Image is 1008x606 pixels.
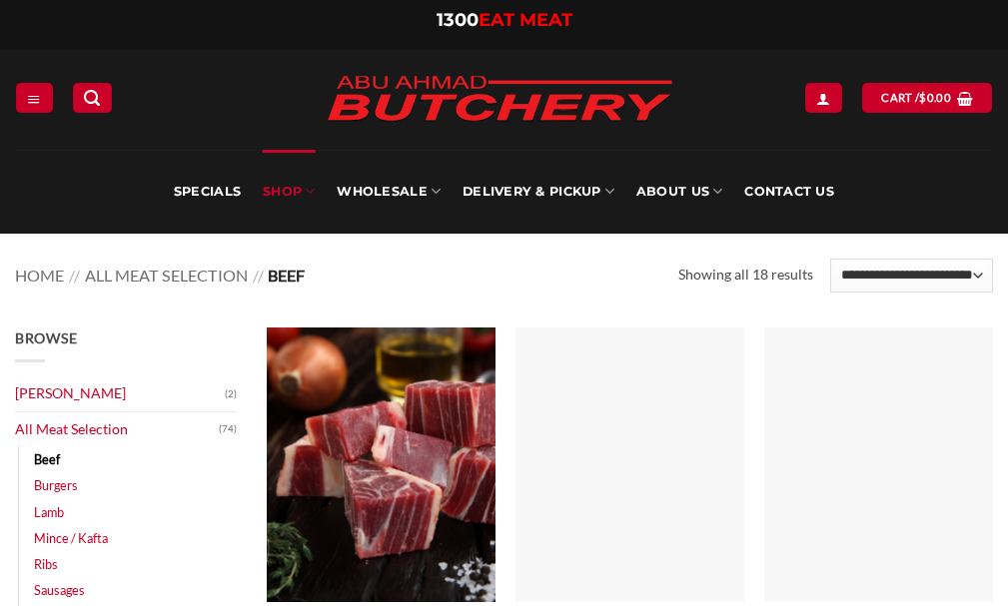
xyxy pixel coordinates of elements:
span: Browse [15,329,77,346]
span: $ [919,89,926,107]
img: Beef Stir Fry Cuts [764,327,993,602]
a: Mince / Kafta [34,525,108,551]
a: Ribs [34,551,58,577]
a: All Meat Selection [85,266,248,285]
a: SHOP [263,150,315,234]
span: // [253,266,264,285]
a: Menu [16,83,52,112]
a: About Us [636,150,722,234]
span: EAT MEAT [479,9,572,31]
a: Specials [174,150,241,234]
span: (2) [225,379,237,409]
a: Login [805,83,841,112]
span: Cart / [881,89,951,107]
a: 1300EAT MEAT [437,9,572,31]
a: [PERSON_NAME] [15,376,225,411]
a: Burgers [34,472,78,498]
a: Search [73,83,111,112]
a: Home [15,266,64,285]
a: All Meat Selection [15,412,219,447]
span: // [69,266,80,285]
a: Lamb [34,499,64,525]
span: (74) [219,414,237,444]
img: Abu Ahmad Butchery [310,62,689,138]
a: Beef [34,446,60,472]
span: Beef [268,266,305,285]
select: Shop order [830,259,993,293]
img: Beef Heel Muscle [515,327,744,602]
a: View cart [862,83,991,112]
a: Sausages [34,577,85,603]
a: Contact Us [744,150,834,234]
a: Delivery & Pickup [463,150,614,234]
bdi: 0.00 [919,91,951,104]
p: Showing all 18 results [678,264,813,287]
a: Wholesale [337,150,441,234]
span: 1300 [437,9,479,31]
